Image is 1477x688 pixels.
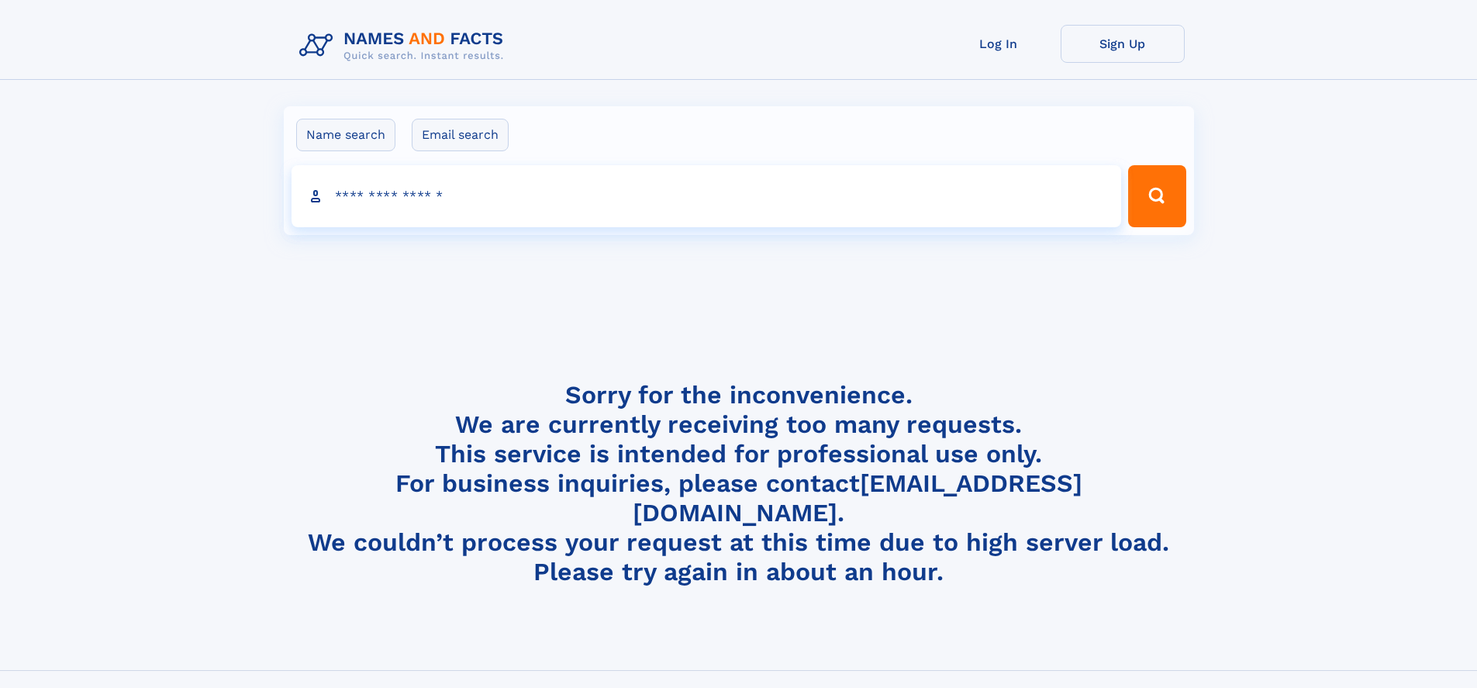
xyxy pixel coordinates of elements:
[1061,25,1185,63] a: Sign Up
[1128,165,1185,227] button: Search Button
[293,25,516,67] img: Logo Names and Facts
[292,165,1122,227] input: search input
[412,119,509,151] label: Email search
[293,380,1185,587] h4: Sorry for the inconvenience. We are currently receiving too many requests. This service is intend...
[633,468,1082,527] a: [EMAIL_ADDRESS][DOMAIN_NAME]
[937,25,1061,63] a: Log In
[296,119,395,151] label: Name search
